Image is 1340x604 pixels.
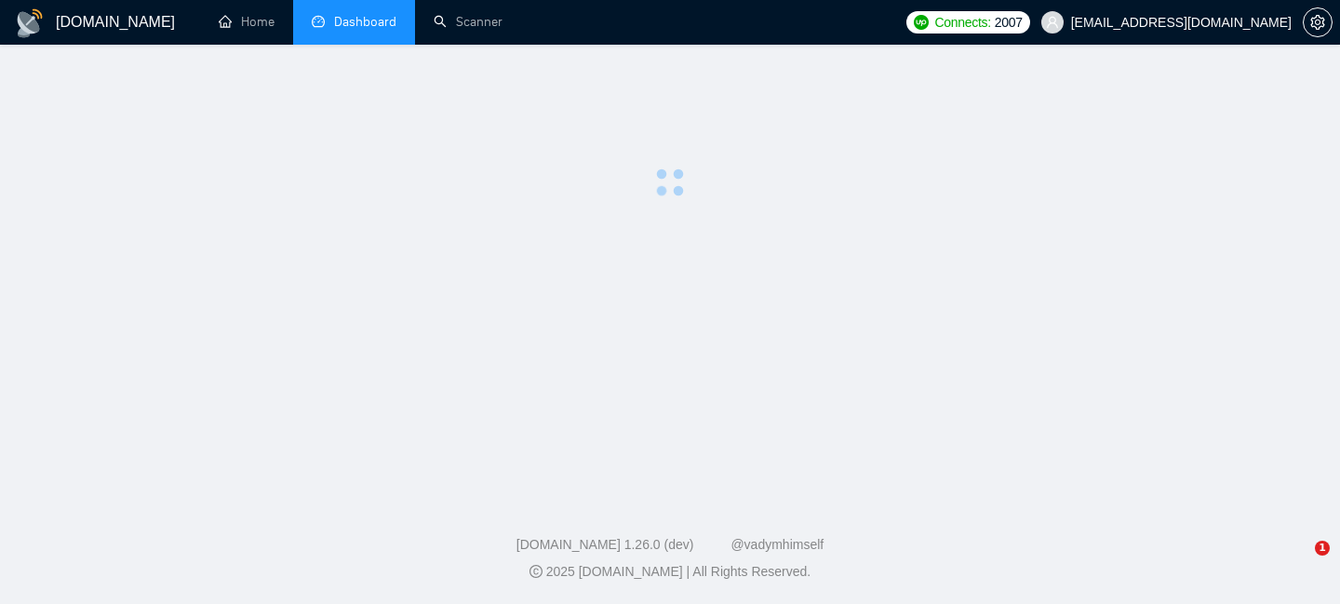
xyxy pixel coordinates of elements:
span: dashboard [312,15,325,28]
a: @vadymhimself [730,537,824,552]
span: 1 [1315,541,1330,556]
span: user [1046,16,1059,29]
div: 2025 [DOMAIN_NAME] | All Rights Reserved. [15,562,1325,582]
span: 2007 [995,12,1023,33]
a: [DOMAIN_NAME] 1.26.0 (dev) [516,537,694,552]
span: copyright [529,565,543,578]
span: setting [1304,15,1332,30]
span: Connects: [934,12,990,33]
span: Dashboard [334,14,396,30]
iframe: Intercom live chat [1277,541,1321,585]
img: upwork-logo.png [914,15,929,30]
button: setting [1303,7,1333,37]
a: searchScanner [434,14,502,30]
a: setting [1303,15,1333,30]
a: homeHome [219,14,275,30]
img: logo [15,8,45,38]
